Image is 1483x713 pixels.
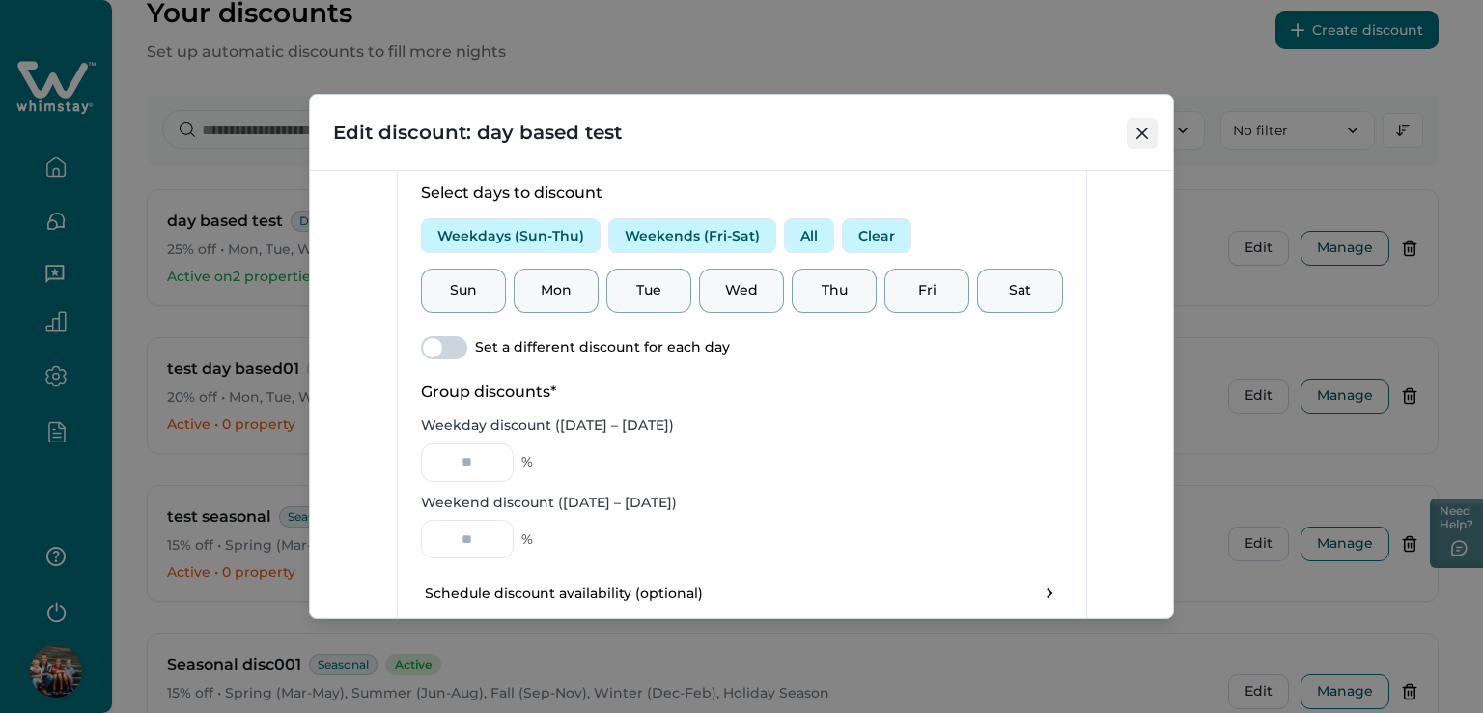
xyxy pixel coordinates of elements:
[608,218,776,253] button: Weekends (Fri-Sat)
[421,582,1063,605] button: Schedule discount availability (optional)toggle schedule
[521,453,533,472] p: %
[434,281,493,300] p: Sun
[421,184,1063,203] p: Select days to discount
[712,281,771,300] p: Wed
[425,585,703,604] p: Schedule discount availability (optional)
[526,281,586,300] p: Mon
[784,218,834,253] button: All
[421,494,1063,513] label: Weekend discount ([DATE] – [DATE])
[1040,584,1059,603] div: toggle schedule
[1127,118,1158,149] button: Close
[310,95,1173,170] header: Edit discount: day based test
[421,416,1063,436] label: Weekday discount ([DATE] – [DATE])
[897,281,957,300] p: Fri
[475,338,730,357] p: Set a different discount for each day
[619,281,679,300] p: Tue
[804,281,864,300] p: Thu
[990,281,1049,300] p: Sat
[842,218,911,253] button: Clear
[421,383,1063,402] p: Group discounts*
[421,218,601,253] button: Weekdays (Sun-Thu)
[521,530,533,550] p: %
